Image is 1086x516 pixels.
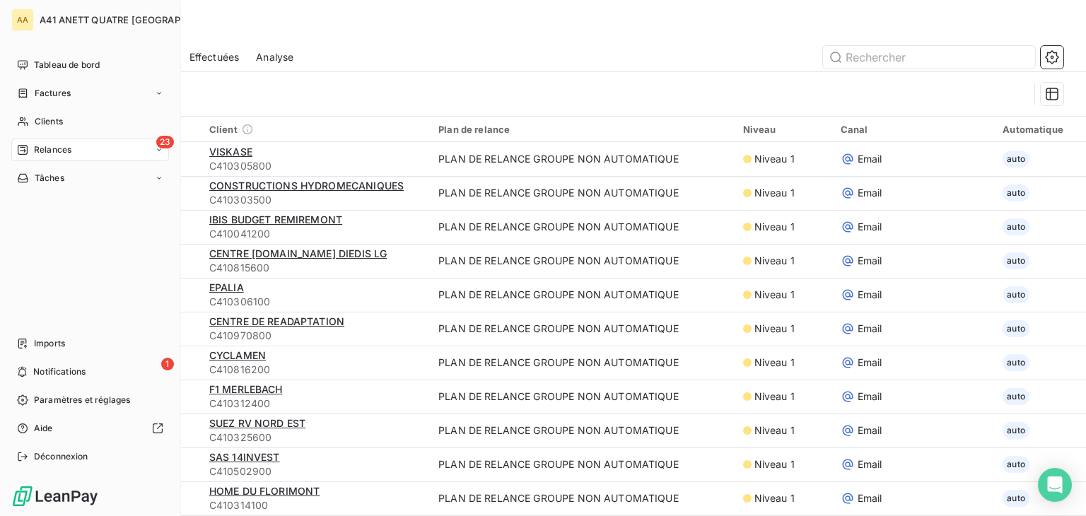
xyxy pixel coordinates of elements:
[1003,422,1029,439] span: auto
[11,417,169,440] a: Aide
[1003,184,1029,201] span: auto
[189,50,240,64] span: Effectuées
[209,281,244,293] span: EPALIA
[34,59,100,71] span: Tableau de bord
[430,481,734,515] td: PLAN DE RELANCE GROUPE NON AUTOMATIQUE
[1003,388,1029,405] span: auto
[11,485,99,508] img: Logo LeanPay
[209,315,344,327] span: CENTRE DE READAPTATION
[34,422,53,435] span: Aide
[209,417,305,429] span: SUEZ RV NORD EST
[256,50,293,64] span: Analyse
[209,247,387,259] span: CENTRE [DOMAIN_NAME] DIEDIS LG
[754,491,795,505] span: Niveau 1
[438,124,725,135] div: Plan de relance
[754,457,795,471] span: Niveau 1
[209,159,421,173] span: C410305800
[40,14,228,25] span: A41 ANETT QUATRE [GEOGRAPHIC_DATA]
[209,295,421,309] span: C410306100
[1003,218,1029,235] span: auto
[35,172,64,184] span: Tâches
[209,124,238,135] span: Client
[34,143,71,156] span: Relances
[1003,320,1029,337] span: auto
[858,220,882,234] span: Email
[209,261,421,275] span: C410815600
[34,450,88,463] span: Déconnexion
[209,146,252,158] span: VISKASE
[754,389,795,404] span: Niveau 1
[1038,468,1072,502] div: Open Intercom Messenger
[430,142,734,176] td: PLAN DE RELANCE GROUPE NON AUTOMATIQUE
[430,176,734,210] td: PLAN DE RELANCE GROUPE NON AUTOMATIQUE
[34,394,130,406] span: Paramètres et réglages
[430,346,734,380] td: PLAN DE RELANCE GROUPE NON AUTOMATIQUE
[754,186,795,200] span: Niveau 1
[209,383,283,395] span: F1 MERLEBACH
[209,213,342,225] span: IBIS BUDGET REMIREMONT
[858,457,882,471] span: Email
[430,380,734,414] td: PLAN DE RELANCE GROUPE NON AUTOMATIQUE
[161,358,174,370] span: 1
[209,363,421,377] span: C410816200
[858,491,882,505] span: Email
[209,430,421,445] span: C410325600
[430,447,734,481] td: PLAN DE RELANCE GROUPE NON AUTOMATIQUE
[1003,490,1029,507] span: auto
[156,136,174,148] span: 23
[823,46,1035,69] input: Rechercher
[209,464,421,479] span: C410502900
[754,356,795,370] span: Niveau 1
[858,186,882,200] span: Email
[858,254,882,268] span: Email
[754,423,795,438] span: Niveau 1
[209,498,421,512] span: C410314100
[1003,354,1029,371] span: auto
[209,227,421,241] span: C410041200
[754,322,795,336] span: Niveau 1
[33,365,86,378] span: Notifications
[430,244,734,278] td: PLAN DE RELANCE GROUPE NON AUTOMATIQUE
[1003,252,1029,269] span: auto
[1003,286,1029,303] span: auto
[430,312,734,346] td: PLAN DE RELANCE GROUPE NON AUTOMATIQUE
[858,288,882,302] span: Email
[430,210,734,244] td: PLAN DE RELANCE GROUPE NON AUTOMATIQUE
[209,485,320,497] span: HOME DU FLORIMONT
[858,322,882,336] span: Email
[841,124,986,135] div: Canal
[858,389,882,404] span: Email
[1003,456,1029,473] span: auto
[754,254,795,268] span: Niveau 1
[1003,124,1078,135] div: Automatique
[209,349,266,361] span: CYCLAMEN
[35,115,63,128] span: Clients
[754,152,795,166] span: Niveau 1
[754,220,795,234] span: Niveau 1
[209,180,404,192] span: CONSTRUCTIONS HYDROMECANIQUES
[209,397,421,411] span: C410312400
[743,124,824,135] div: Niveau
[1003,151,1029,168] span: auto
[430,414,734,447] td: PLAN DE RELANCE GROUPE NON AUTOMATIQUE
[34,337,65,350] span: Imports
[11,8,34,31] div: AA
[35,87,71,100] span: Factures
[430,278,734,312] td: PLAN DE RELANCE GROUPE NON AUTOMATIQUE
[754,288,795,302] span: Niveau 1
[209,193,421,207] span: C410303500
[858,356,882,370] span: Email
[209,329,421,343] span: C410970800
[209,451,280,463] span: SAS 14INVEST
[858,152,882,166] span: Email
[858,423,882,438] span: Email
